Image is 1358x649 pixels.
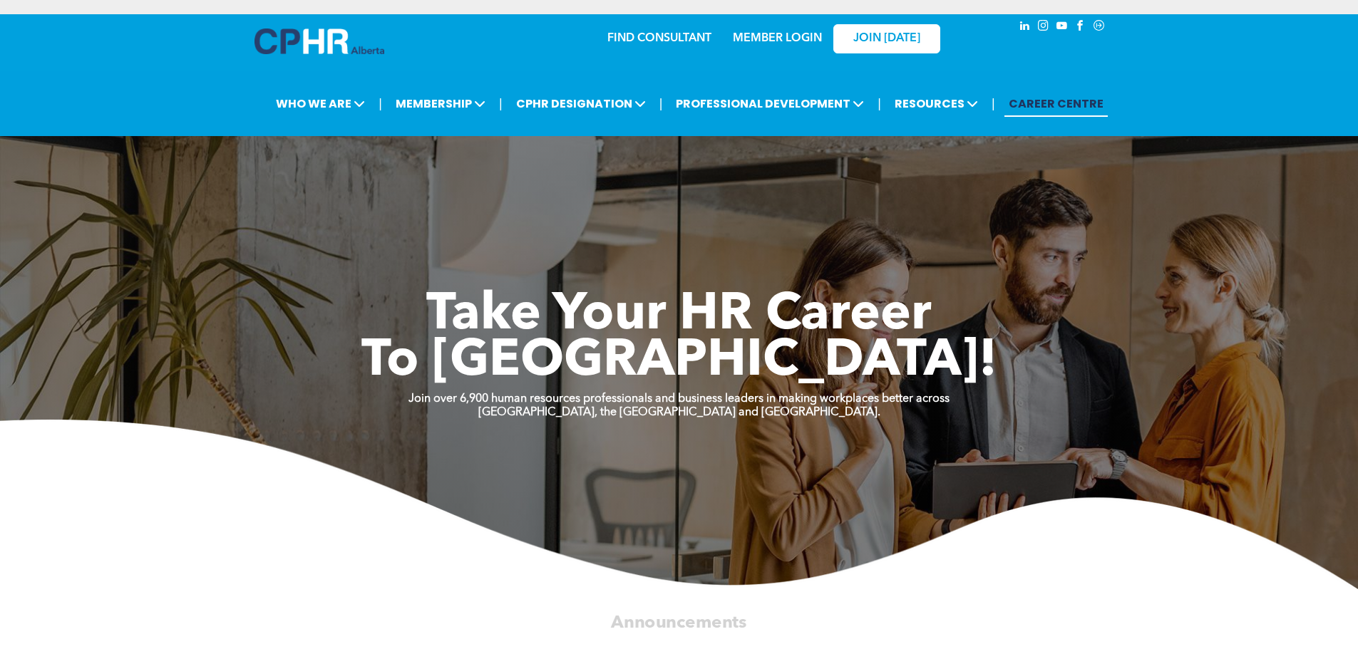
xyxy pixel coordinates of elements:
a: facebook [1073,18,1089,37]
span: WHO WE ARE [272,90,369,117]
span: JOIN [DATE] [853,32,920,46]
li: | [379,89,382,118]
li: | [992,89,995,118]
a: FIND CONSULTANT [607,33,711,44]
span: Take Your HR Career [426,290,932,341]
li: | [659,89,663,118]
a: youtube [1054,18,1070,37]
a: Social network [1091,18,1107,37]
img: A blue and white logo for cp alberta [254,28,384,54]
strong: [GEOGRAPHIC_DATA], the [GEOGRAPHIC_DATA] and [GEOGRAPHIC_DATA]. [478,407,880,418]
span: Announcements [611,614,746,631]
a: JOIN [DATE] [833,24,940,53]
li: | [878,89,881,118]
li: | [499,89,503,118]
span: CPHR DESIGNATION [512,90,650,117]
span: To [GEOGRAPHIC_DATA]! [361,336,997,388]
span: RESOURCES [890,90,982,117]
a: instagram [1036,18,1051,37]
span: PROFESSIONAL DEVELOPMENT [672,90,868,117]
span: MEMBERSHIP [391,90,490,117]
strong: Join over 6,900 human resources professionals and business leaders in making workplaces better ac... [408,393,950,405]
a: linkedin [1017,18,1033,37]
a: CAREER CENTRE [1004,90,1108,117]
a: MEMBER LOGIN [733,33,822,44]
